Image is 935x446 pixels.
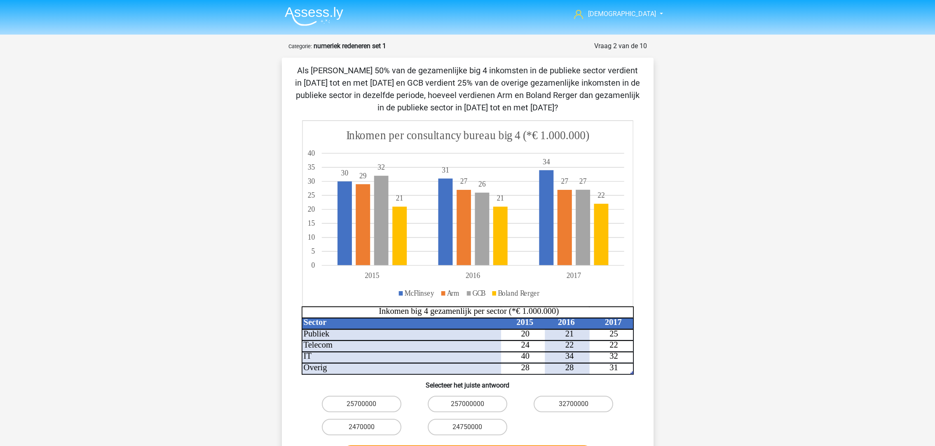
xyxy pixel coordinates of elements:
[359,171,367,180] tspan: 29
[428,419,507,435] label: 24750000
[307,205,315,214] tspan: 20
[478,180,486,188] tspan: 26
[303,363,327,372] tspan: Overig
[442,166,449,174] tspan: 31
[565,340,574,349] tspan: 22
[295,64,640,114] p: Als [PERSON_NAME] 50% van de gezamenlijke big 4 inkomsten in de publieke sector verdient in [DATE...
[521,352,530,361] tspan: 40
[521,340,530,349] tspan: 24
[534,396,613,412] label: 32700000
[588,10,656,18] span: [DEMOGRAPHIC_DATA]
[341,168,348,177] tspan: 30
[571,9,657,19] a: [DEMOGRAPHIC_DATA]
[609,363,618,372] tspan: 31
[314,42,386,50] strong: numeriek redeneren set 1
[598,191,605,200] tspan: 22
[609,340,618,349] tspan: 22
[565,352,574,361] tspan: 34
[303,329,329,338] tspan: Publiek
[303,340,332,349] tspan: Telecom
[605,318,621,327] tspan: 2017
[307,219,315,228] tspan: 15
[346,128,589,142] tspan: Inkomen per consultancy bureau big 4 (*€ 1.000.000)
[307,233,315,242] tspan: 10
[428,396,507,412] label: 257000000
[609,352,618,361] tspan: 32
[288,43,312,49] small: Categorie:
[303,352,312,361] tspan: IT
[404,289,434,297] tspan: McFlinsey
[322,419,401,435] label: 2470000
[379,306,559,316] tspan: Inkomen big 4 gezamenlijk per sector (*€ 1.000.000)
[609,329,618,338] tspan: 25
[516,318,533,327] tspan: 2015
[295,375,640,389] h6: Selecteer het juiste antwoord
[472,289,485,297] tspan: GCB
[460,177,568,186] tspan: 2727
[565,363,574,372] tspan: 28
[521,329,530,338] tspan: 20
[365,271,581,280] tspan: 201520162017
[303,318,326,327] tspan: Sector
[542,157,550,166] tspan: 34
[311,261,315,270] tspan: 0
[377,163,385,172] tspan: 32
[579,177,586,186] tspan: 27
[307,149,315,157] tspan: 40
[521,363,530,372] tspan: 28
[498,289,539,297] tspan: Boland Rerger
[565,329,574,338] tspan: 21
[307,163,315,172] tspan: 35
[311,247,315,256] tspan: 5
[307,191,315,200] tspan: 25
[396,194,504,203] tspan: 2121
[447,289,459,297] tspan: Arm
[594,41,647,51] div: Vraag 2 van de 10
[558,318,574,327] tspan: 2016
[307,177,315,186] tspan: 30
[285,7,343,26] img: Assessly
[322,396,401,412] label: 25700000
